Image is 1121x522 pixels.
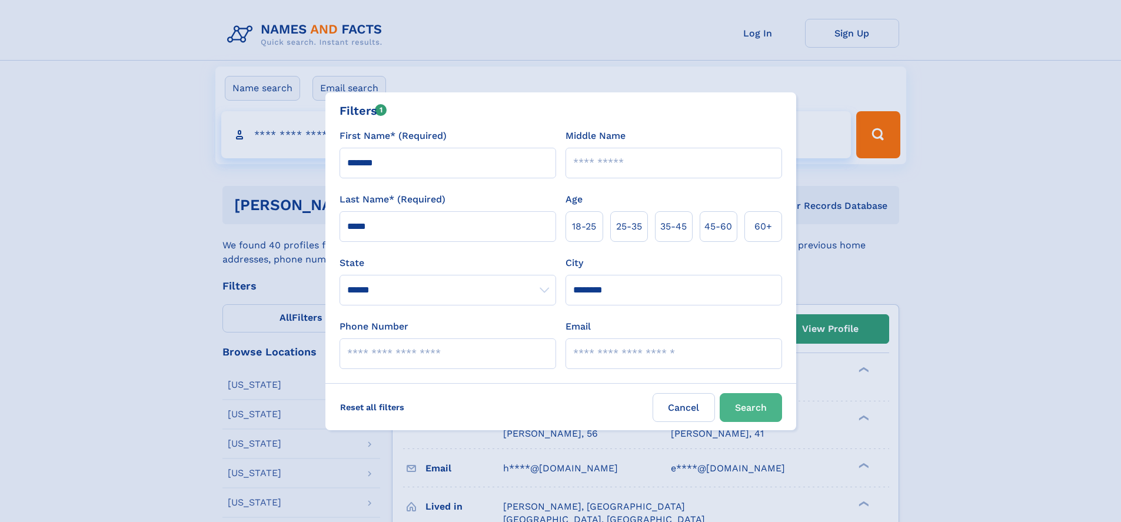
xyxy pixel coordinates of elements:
label: Email [566,320,591,334]
label: Age [566,192,583,207]
button: Search [720,393,782,422]
label: First Name* (Required) [340,129,447,143]
label: Middle Name [566,129,626,143]
label: City [566,256,583,270]
div: Filters [340,102,387,119]
label: Last Name* (Required) [340,192,445,207]
span: 60+ [754,220,772,234]
span: 45‑60 [704,220,732,234]
span: 18‑25 [572,220,596,234]
label: Cancel [653,393,715,422]
label: Reset all filters [332,393,412,421]
label: State [340,256,556,270]
label: Phone Number [340,320,408,334]
span: 25‑35 [616,220,642,234]
span: 35‑45 [660,220,687,234]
